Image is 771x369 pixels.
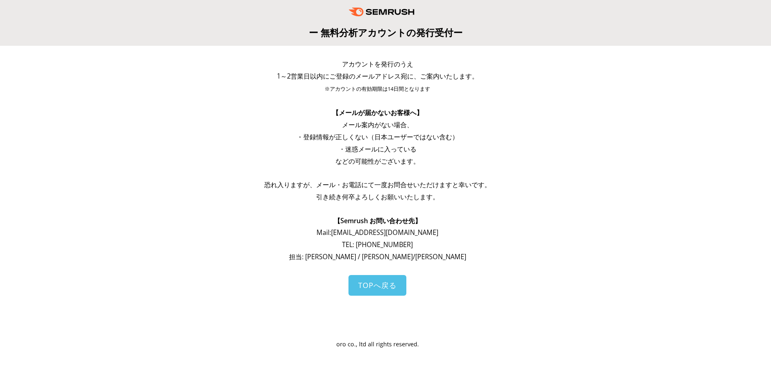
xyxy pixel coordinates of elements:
[309,26,463,39] span: ー 無料分析アカウントの発行受付ー
[332,108,423,117] span: 【メールが届かないお客様へ】
[325,85,430,92] span: ※アカウントの有効期限は14日間となります
[316,228,438,237] span: Mail: [EMAIL_ADDRESS][DOMAIN_NAME]
[339,145,416,154] span: ・迷惑メールに入っている
[316,192,439,201] span: 引き続き何卒よろしくお願いいたします。
[342,120,413,129] span: メール案内がない場合、
[264,180,491,189] span: 恐れ入りますが、メール・お電話にて一度お問合せいただけますと幸いです。
[336,340,419,348] span: oro co., ltd all rights reserved.
[342,240,413,249] span: TEL: [PHONE_NUMBER]
[289,252,466,261] span: 担当: [PERSON_NAME] / [PERSON_NAME]/[PERSON_NAME]
[348,275,406,296] a: TOPへ戻る
[342,60,413,68] span: アカウントを発行のうえ
[336,157,420,166] span: などの可能性がございます。
[334,216,421,225] span: 【Semrush お問い合わせ先】
[358,280,397,290] span: TOPへ戻る
[297,132,459,141] span: ・登録情報が正しくない（日本ユーザーではない含む）
[277,72,478,81] span: 1～2営業日以内にご登録のメールアドレス宛に、ご案内いたします。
